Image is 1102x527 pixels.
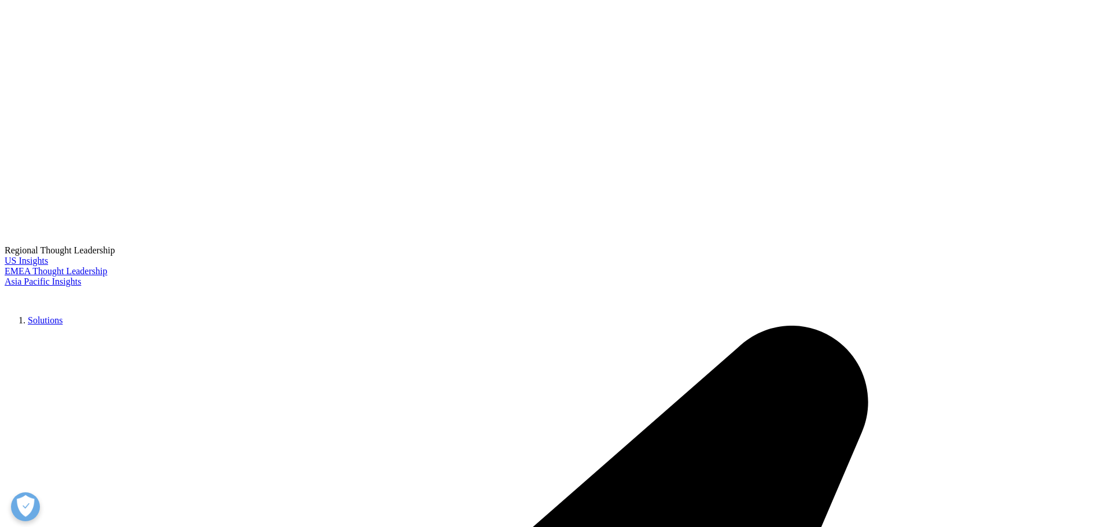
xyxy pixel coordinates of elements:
button: Open Preferences [11,492,40,521]
img: IQVIA Healthcare Information Technology and Pharma Clinical Research Company [5,287,97,304]
a: US Insights [5,256,48,266]
a: Solutions [28,315,62,325]
a: EMEA Thought Leadership [5,266,107,276]
a: Asia Pacific Insights [5,277,81,286]
div: Regional Thought Leadership [5,245,1097,256]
